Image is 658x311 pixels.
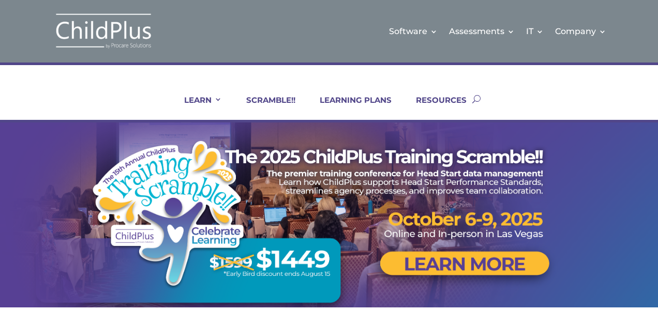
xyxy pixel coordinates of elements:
a: LEARNING PLANS [307,95,392,120]
a: RESOURCES [403,95,467,120]
a: Software [389,10,438,52]
a: IT [526,10,544,52]
a: Company [555,10,606,52]
a: SCRAMBLE!! [233,95,295,120]
a: Assessments [449,10,515,52]
a: LEARN [171,95,222,120]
